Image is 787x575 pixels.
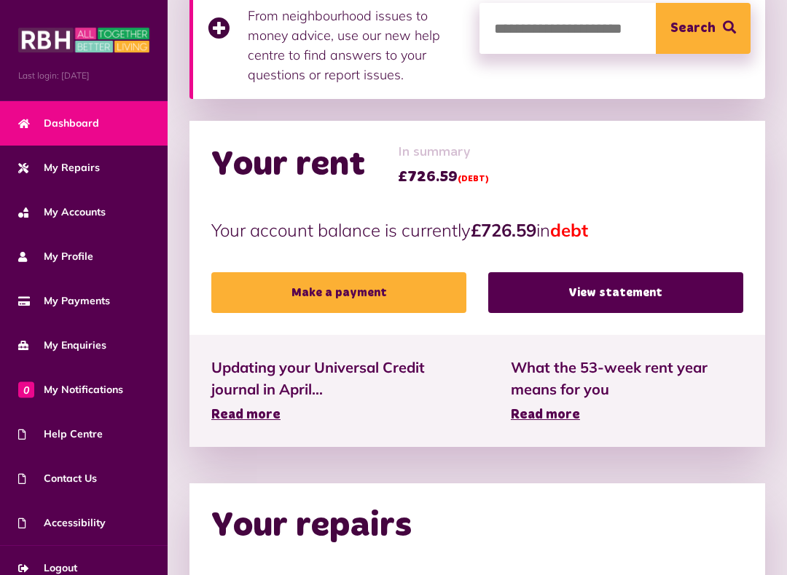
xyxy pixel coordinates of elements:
p: Your account balance is currently in [211,217,743,243]
p: From neighbourhood issues to money advice, use our new help centre to find answers to your questi... [248,6,465,84]
span: (DEBT) [458,175,489,183]
img: MyRBH [18,25,149,55]
a: Make a payment [211,272,466,313]
span: My Payments [18,293,110,309]
span: Dashboard [18,116,99,131]
span: What the 53-week rent year means for you [511,357,743,400]
span: My Repairs [18,160,100,175]
span: Help Centre [18,427,103,442]
span: My Accounts [18,205,106,220]
span: Read more [511,408,580,421]
h2: Your rent [211,144,365,186]
button: Search [656,3,751,54]
span: 0 [18,381,34,397]
span: Updating your Universal Credit journal in April... [211,357,467,400]
span: My Enquiries [18,338,106,353]
span: My Profile [18,249,93,264]
span: Contact Us [18,471,97,486]
span: Read more [211,408,281,421]
span: My Notifications [18,382,123,397]
h2: Your repairs [211,505,412,547]
span: £726.59 [398,166,489,188]
strong: £726.59 [471,219,536,241]
span: debt [550,219,588,241]
a: View statement [488,272,743,313]
a: What the 53-week rent year means for you Read more [511,357,743,425]
span: Search [670,3,716,54]
span: In summary [398,143,489,162]
span: Accessibility [18,515,106,531]
span: Last login: [DATE] [18,69,149,82]
a: Updating your Universal Credit journal in April... Read more [211,357,467,425]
